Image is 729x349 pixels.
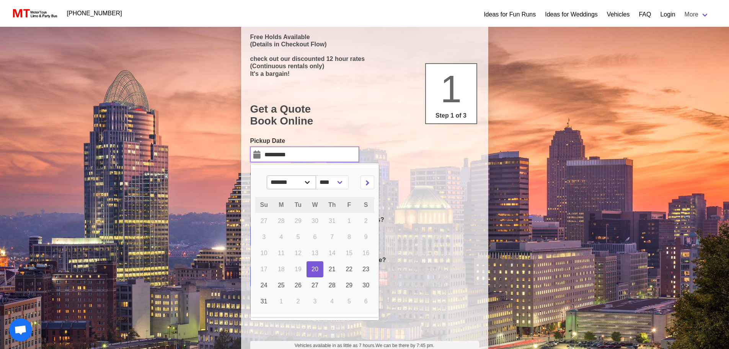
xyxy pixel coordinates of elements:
[62,6,127,21] a: [PHONE_NUMBER]
[290,277,307,293] a: 26
[279,298,283,305] span: 1
[260,202,268,208] span: Su
[255,293,273,310] a: 31
[295,282,302,288] span: 26
[278,218,285,224] span: 28
[362,266,369,272] span: 23
[295,342,434,349] span: Vehicles available in as little as 7 hours.
[330,234,334,240] span: 7
[295,266,302,272] span: 19
[312,202,318,208] span: W
[273,277,290,293] a: 25
[330,298,334,305] span: 4
[262,234,266,240] span: 3
[347,234,351,240] span: 8
[261,218,267,224] span: 27
[429,111,473,120] p: Step 1 of 3
[250,103,479,127] h1: Get a Quote Book Online
[375,343,434,348] span: We can be there by 7:45 pm.
[311,266,318,272] span: 20
[346,282,352,288] span: 29
[261,298,267,305] span: 31
[250,41,479,48] p: (Details in Checkout Flow)
[347,218,351,224] span: 1
[362,282,369,288] span: 30
[329,282,336,288] span: 28
[329,250,336,256] span: 14
[295,202,302,208] span: Tu
[307,261,323,277] a: 20
[313,298,317,305] span: 3
[295,218,302,224] span: 29
[250,33,479,41] p: Free Holds Available
[278,250,285,256] span: 11
[313,234,317,240] span: 6
[607,10,630,19] a: Vehicles
[311,218,318,224] span: 30
[364,298,368,305] span: 6
[341,261,357,277] a: 22
[362,250,369,256] span: 16
[261,282,267,288] span: 24
[329,266,336,272] span: 21
[357,277,374,293] a: 30
[295,250,302,256] span: 12
[311,282,318,288] span: 27
[250,136,359,146] label: Pickup Date
[278,266,285,272] span: 18
[296,234,300,240] span: 5
[484,10,536,19] a: Ideas for Fun Runs
[323,277,341,293] a: 28
[660,10,675,19] a: Login
[545,10,598,19] a: Ideas for Weddings
[261,250,267,256] span: 10
[639,10,651,19] a: FAQ
[11,8,58,19] img: MotorToys Logo
[250,62,479,70] p: (Continuous rentals only)
[357,261,374,277] a: 23
[323,261,341,277] a: 21
[440,67,462,110] span: 1
[307,277,323,293] a: 27
[347,202,351,208] span: F
[311,250,318,256] span: 13
[279,234,283,240] span: 4
[341,277,357,293] a: 29
[364,234,368,240] span: 9
[346,266,352,272] span: 22
[680,7,714,22] a: More
[346,250,352,256] span: 15
[279,202,284,208] span: M
[261,266,267,272] span: 17
[9,318,32,341] a: Open chat
[250,55,479,62] p: check out our discounted 12 hour rates
[278,282,285,288] span: 25
[328,202,336,208] span: Th
[255,277,273,293] a: 24
[296,298,300,305] span: 2
[364,218,368,224] span: 2
[250,70,479,77] p: It's a bargain!
[347,298,351,305] span: 5
[364,202,368,208] span: S
[329,218,336,224] span: 31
